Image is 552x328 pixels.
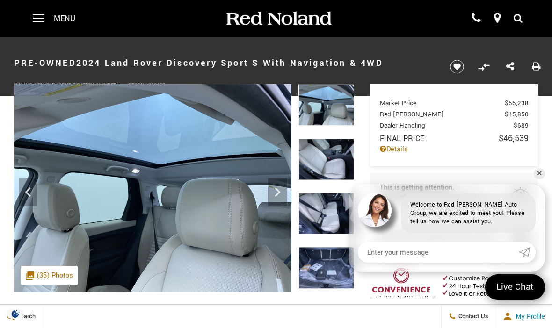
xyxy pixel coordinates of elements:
[401,193,536,233] div: Welcome to Red [PERSON_NAME] Auto Group, we are excited to meet you! Please tell us how we can as...
[128,82,145,89] span: Stock:
[14,82,24,89] span: VIN:
[512,313,545,320] span: My Profile
[5,309,26,319] section: Click to Open Cookie Consent Modal
[380,132,529,144] a: Final Price $46,539
[380,99,529,107] a: Market Price $55,238
[225,11,332,27] img: Red Noland Auto Group
[298,138,354,180] img: Used 2024 Varesine Blue Metallic Land Rover S image 28
[298,84,354,126] img: Used 2024 Varesine Blue Metallic Land Rover S image 27
[14,57,76,69] strong: Pre-Owned
[456,312,488,321] span: Contact Us
[496,305,552,328] button: Open user profile menu
[505,110,529,119] span: $45,850
[485,274,545,300] a: Live Chat
[19,178,37,206] div: Previous
[514,121,529,130] span: $689
[298,247,354,289] img: Used 2024 Varesine Blue Metallic Land Rover S image 30
[380,121,514,130] span: Dealer Handling
[506,61,514,73] a: Share this Pre-Owned 2024 Land Rover Discovery Sport S With Navigation & 4WD
[380,144,529,154] a: Details
[519,242,536,263] a: Submit
[380,110,529,119] a: Red [PERSON_NAME] $45,850
[380,99,505,107] span: Market Price
[5,309,26,319] img: Opt-Out Icon
[24,82,119,89] span: [US_VEHICLE_IDENTIFICATION_NUMBER]
[145,82,165,89] span: L352458
[358,242,519,263] input: Enter your message
[505,99,529,107] span: $55,238
[499,132,529,144] span: $46,539
[492,281,538,293] span: Live Chat
[21,266,78,285] div: (35) Photos
[380,183,484,193] span: This is getting attention.
[447,59,467,74] button: Save vehicle
[14,44,435,82] h1: 2024 Land Rover Discovery Sport S With Navigation & 4WD
[14,84,291,292] img: Used 2024 Varesine Blue Metallic Land Rover S image 27
[298,193,354,235] img: Used 2024 Varesine Blue Metallic Land Rover S image 29
[380,133,499,144] span: Final Price
[268,178,287,206] div: Next
[380,121,529,130] a: Dealer Handling $689
[532,61,541,73] a: Print this Pre-Owned 2024 Land Rover Discovery Sport S With Navigation & 4WD
[358,193,392,227] img: Agent profile photo
[477,60,491,74] button: Compare Vehicle
[380,110,505,119] span: Red [PERSON_NAME]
